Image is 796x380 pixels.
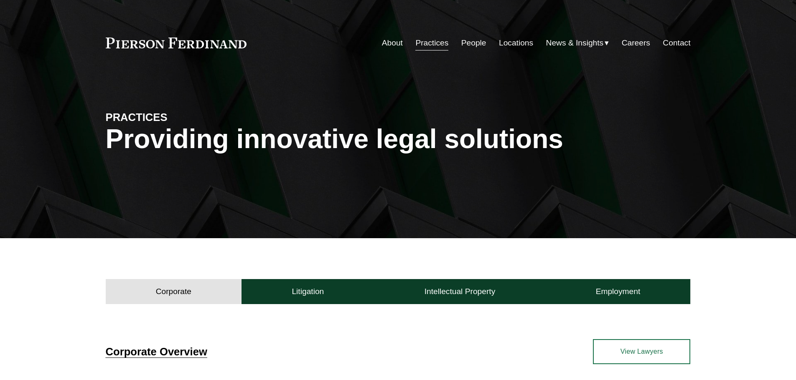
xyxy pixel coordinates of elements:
[292,287,324,297] h4: Litigation
[461,35,486,51] a: People
[106,111,252,124] h4: PRACTICES
[622,35,650,51] a: Careers
[546,36,604,50] span: News & Insights
[106,346,207,357] a: Corporate Overview
[596,287,641,297] h4: Employment
[156,287,191,297] h4: Corporate
[499,35,533,51] a: Locations
[106,124,691,154] h1: Providing innovative legal solutions
[425,287,496,297] h4: Intellectual Property
[663,35,690,51] a: Contact
[415,35,448,51] a: Practices
[593,339,690,364] a: View Lawyers
[382,35,403,51] a: About
[546,35,609,51] a: folder dropdown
